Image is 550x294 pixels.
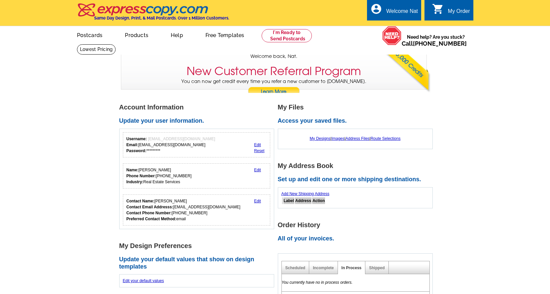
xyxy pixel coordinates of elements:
[127,143,138,147] strong: Email:
[278,117,436,125] h2: Access your saved files.
[250,53,297,60] span: Welcome back, Nat.
[432,7,470,16] a: shopping_cart My Order
[127,137,147,141] strong: Username:
[127,205,173,209] strong: Contact Email Addresss:
[127,211,172,215] strong: Contact Phone Number:
[370,3,382,15] i: account_circle
[160,27,194,42] a: Help
[119,117,278,125] h2: Update your user information.
[402,34,470,47] span: Need help? Are you stuck?
[187,64,361,78] h3: New Customer Referral Program
[278,104,436,111] h1: My Files
[119,104,278,111] h1: Account Information
[282,280,353,285] em: You currently have no in process orders.
[127,199,155,203] strong: Contact Name:
[77,8,229,21] a: Same Day Design, Print, & Mail Postcards. Over 1 Million Customers.
[281,132,429,145] div: | | |
[119,256,278,270] h2: Update your default values that show on design templates
[123,194,271,226] div: Who should we contact regarding order issues?
[254,148,264,153] a: Reset
[371,136,401,141] a: Route Selections
[448,8,470,18] div: My Order
[278,222,436,229] h1: Order History
[127,180,143,184] strong: Industry:
[127,167,192,185] div: [PERSON_NAME] [PHONE_NUMBER] Real Estate Services
[342,266,362,270] a: In Process
[413,40,467,47] a: [PHONE_NUMBER]
[285,266,306,270] a: Scheduled
[331,136,344,141] a: Images
[254,143,261,147] a: Edit
[283,197,294,204] th: Label
[114,27,159,42] a: Products
[248,87,300,97] a: Learn More
[278,162,436,169] h1: My Address Book
[432,3,444,15] i: shopping_cart
[127,174,156,178] strong: Phone Number:
[121,78,426,97] p: You can now get credit every time you refer a new customer to [DOMAIN_NAME].
[127,198,240,222] div: [PERSON_NAME] [EMAIL_ADDRESS][DOMAIN_NAME] [PHONE_NUMBER] email
[310,136,331,141] a: My Designs
[123,132,271,157] div: Your login information.
[119,242,278,249] h1: My Design Preferences
[346,136,370,141] a: Address Files
[402,40,467,47] span: Call
[278,176,436,183] h2: Set up and edit one or more shipping destinations.
[127,148,147,153] strong: Password:
[313,266,334,270] a: Incomplete
[278,235,436,242] h2: All of your invoices.
[281,191,329,196] a: Add New Shipping Address
[123,163,271,189] div: Your personal details.
[386,8,418,18] div: Welcome Nat
[254,199,261,203] a: Edit
[295,197,312,204] th: Address
[195,27,255,42] a: Free Templates
[369,266,385,270] a: Shipped
[148,137,215,141] span: [EMAIL_ADDRESS][DOMAIN_NAME]
[382,26,402,45] img: help
[127,168,139,172] strong: Name:
[312,197,325,204] th: Action
[127,217,176,221] strong: Preferred Contact Method:
[66,27,113,42] a: Postcards
[94,16,229,21] h4: Same Day Design, Print, & Mail Postcards. Over 1 Million Customers.
[254,168,261,172] a: Edit
[123,278,164,283] a: Edit your default values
